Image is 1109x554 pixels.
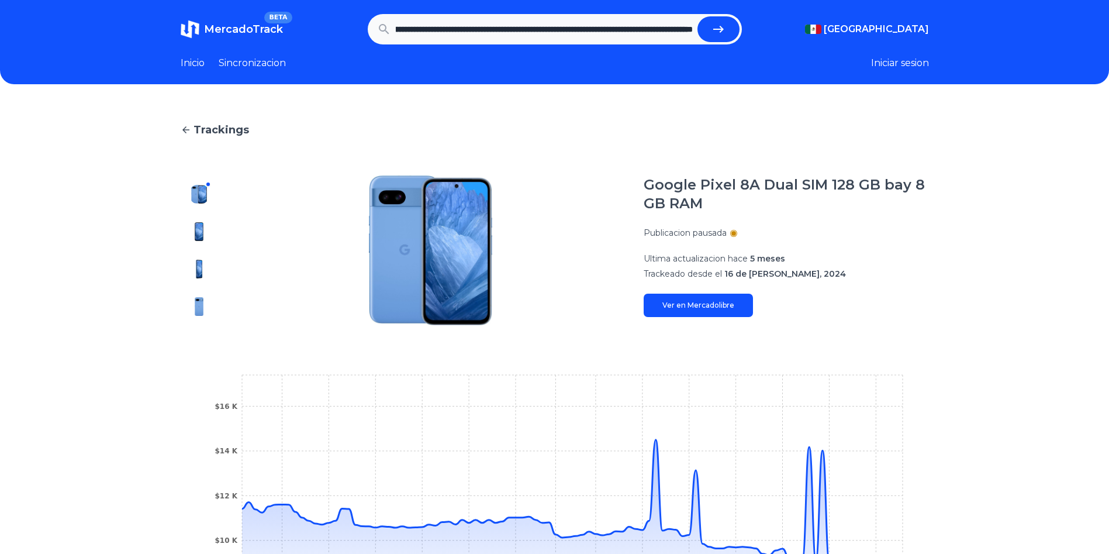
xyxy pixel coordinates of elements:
span: Ultima actualizacion hace [644,253,748,264]
h1: Google Pixel 8A Dual SIM 128 GB bay 8 GB RAM [644,176,929,213]
img: Google Pixel 8A Dual SIM 128 GB bay 8 GB RAM [241,176,620,325]
img: MercadoTrack [181,20,199,39]
tspan: $16 K [215,402,237,411]
a: MercadoTrackBETA [181,20,283,39]
img: Google Pixel 8A Dual SIM 128 GB bay 8 GB RAM [190,297,209,316]
span: 16 de [PERSON_NAME], 2024 [724,269,846,279]
img: Google Pixel 8A Dual SIM 128 GB bay 8 GB RAM [190,185,209,204]
span: [GEOGRAPHIC_DATA] [824,22,929,36]
tspan: $10 K [215,536,237,545]
a: Ver en Mercadolibre [644,294,753,317]
tspan: $14 K [215,447,237,455]
span: Trackings [194,122,249,138]
a: Trackings [181,122,929,138]
span: MercadoTrack [204,23,283,36]
button: Iniciar sesion [871,56,929,70]
a: Inicio [181,56,205,70]
span: BETA [264,12,292,23]
span: 5 meses [750,253,785,264]
p: Publicacion pausada [644,227,727,239]
span: Trackeado desde el [644,269,722,279]
img: Google Pixel 8A Dual SIM 128 GB bay 8 GB RAM [190,222,209,241]
img: Google Pixel 8A Dual SIM 128 GB bay 8 GB RAM [190,260,209,278]
tspan: $12 K [215,492,237,500]
a: Sincronizacion [219,56,286,70]
img: Mexico [805,25,821,34]
button: [GEOGRAPHIC_DATA] [805,22,929,36]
